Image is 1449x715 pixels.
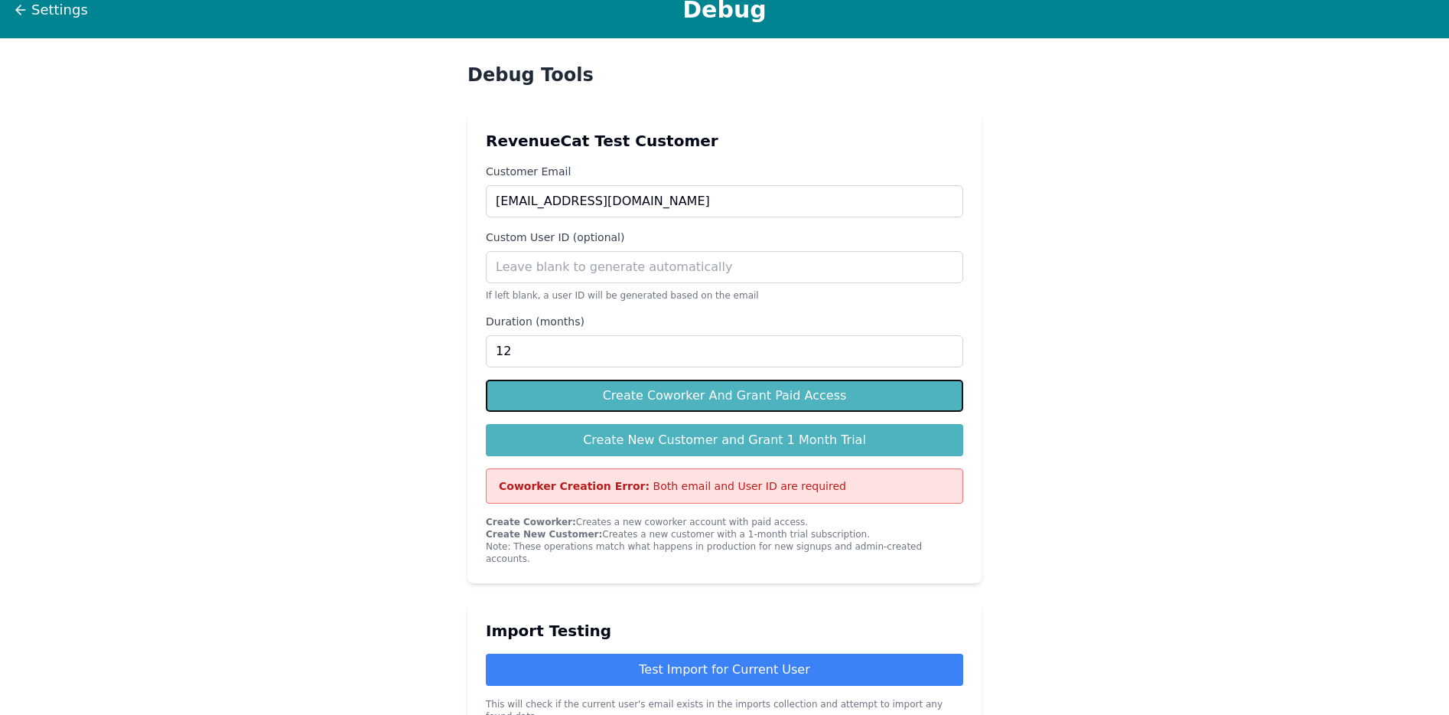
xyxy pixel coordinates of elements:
button: Test Import for Current User [486,654,963,686]
strong: Create Coworker: [486,517,576,527]
h2: RevenueCat Test Customer [486,130,963,152]
label: Custom User ID (optional) [486,230,963,245]
label: Duration (months) [486,314,963,329]
input: Leave blank to generate automatically [486,251,963,283]
h2: Import Testing [486,620,963,642]
label: Customer Email [486,164,963,179]
strong: Create New Customer: [486,529,602,540]
button: Create New Customer and Grant 1 Month Trial [486,424,963,456]
p: Creates a new customer with a 1-month trial subscription. [486,528,963,540]
div: Both email and User ID are required [486,469,963,504]
button: Create Coworker And Grant Paid Access [486,380,963,412]
input: test@example.com [486,185,963,217]
strong: Coworker Creation Error: [499,480,650,492]
p: Creates a new coworker account with paid access. [486,516,963,528]
p: If left blank, a user ID will be generated based on the email [486,289,963,302]
h1: Debug Tools [467,63,982,87]
p: Note: These operations match what happens in production for new signups and admin-created accounts. [486,540,963,565]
